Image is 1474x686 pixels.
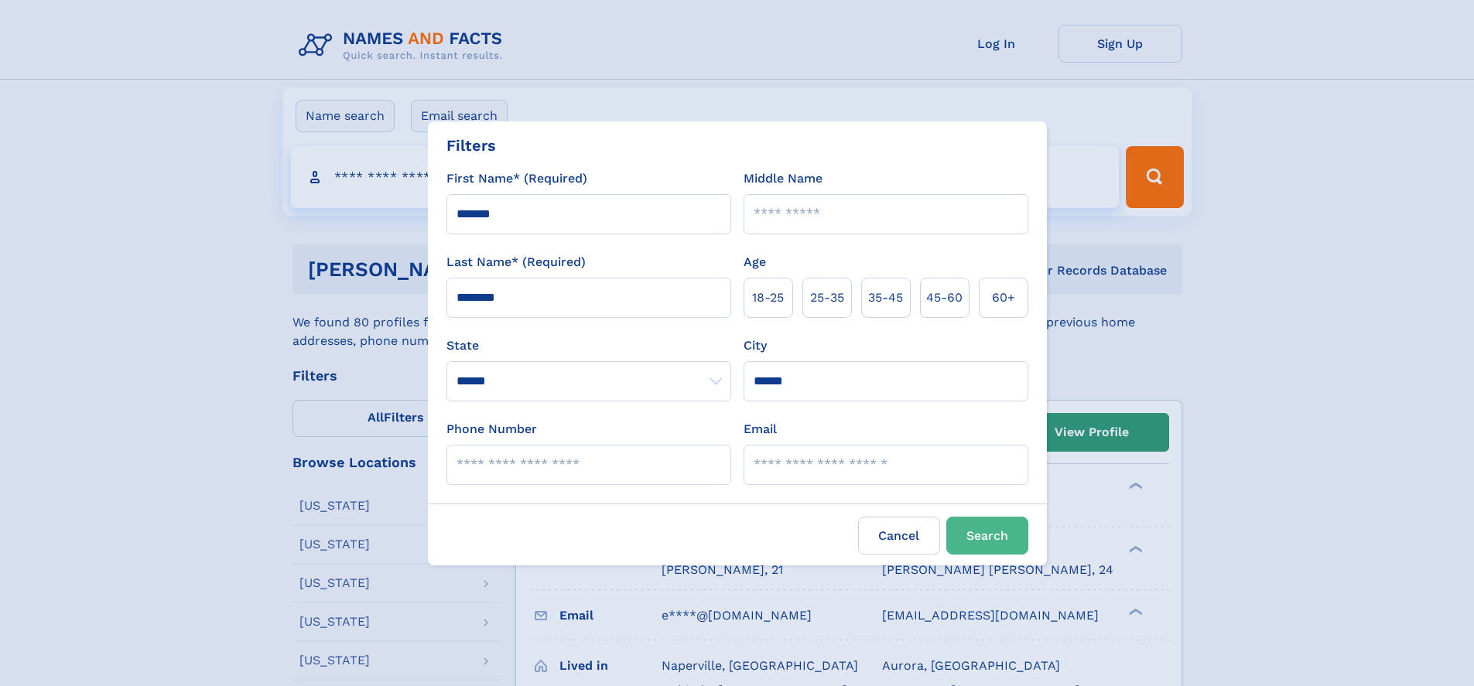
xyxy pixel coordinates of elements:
span: 60+ [992,288,1015,307]
button: Search [946,517,1028,555]
label: Phone Number [446,420,537,439]
label: Cancel [858,517,940,555]
span: 45‑60 [926,288,963,307]
label: City [744,336,767,355]
span: 35‑45 [868,288,903,307]
label: Age [744,253,766,271]
div: Filters [446,134,496,157]
label: Middle Name [744,169,822,188]
label: State [446,336,731,355]
label: Last Name* (Required) [446,253,586,271]
label: Email [744,420,777,439]
label: First Name* (Required) [446,169,587,188]
span: 25‑35 [810,288,844,307]
span: 18‑25 [752,288,784,307]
